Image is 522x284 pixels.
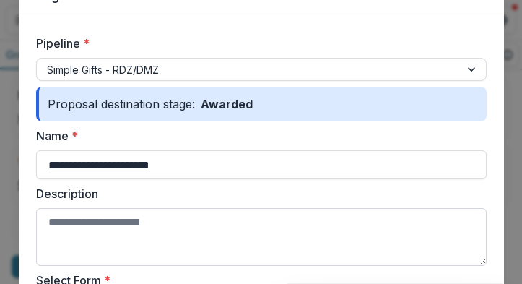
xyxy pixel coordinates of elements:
[195,95,258,113] p: Awarded
[36,127,478,145] label: Name
[36,185,478,202] label: Description
[36,35,478,52] label: Pipeline
[36,87,487,121] div: Proposal destination stage:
